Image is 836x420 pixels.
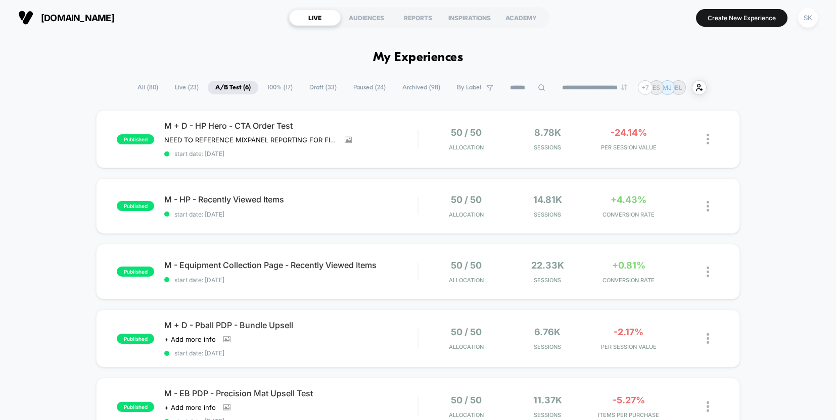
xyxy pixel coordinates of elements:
[449,211,484,218] span: Allocation
[130,81,166,94] span: All ( 80 )
[117,402,154,412] span: published
[449,411,484,418] span: Allocation
[444,10,495,26] div: INSPIRATIONS
[614,327,643,337] span: -2.17%
[164,388,417,398] span: M - EB PDP - Precision Mat Upsell Test
[509,277,585,284] span: Sessions
[451,194,482,205] span: 50 / 50
[509,211,585,218] span: Sessions
[457,84,481,91] span: By Label
[663,84,672,91] p: MJ
[509,411,585,418] span: Sessions
[167,81,206,94] span: Live ( 23 )
[509,144,585,151] span: Sessions
[164,260,417,270] span: M - Equipment Collection Page - Recently Viewed Items
[341,10,392,26] div: AUDIENCES
[449,277,484,284] span: Allocation
[534,127,561,138] span: 8.78k
[795,8,821,28] button: SK
[260,81,300,94] span: 100% ( 17 )
[164,136,337,144] span: NEED TO REFERENCE MIXPANEL REPORTING FOR FINAL ANALYSIS
[164,211,417,218] span: start date: [DATE]
[208,81,258,94] span: A/B Test ( 6 )
[533,395,562,405] span: 11.37k
[531,260,564,271] span: 22.33k
[638,80,653,95] div: + 7
[449,343,484,350] span: Allocation
[590,411,666,418] span: ITEMS PER PURCHASE
[707,267,709,277] img: close
[509,343,585,350] span: Sessions
[590,144,666,151] span: PER SESSION VALUE
[798,8,818,28] div: SK
[707,401,709,412] img: close
[164,320,417,330] span: M + D - Pball PDP - Bundle Upsell
[164,335,216,343] span: + Add more info
[590,343,666,350] span: PER SESSION VALUE
[533,194,562,205] span: 14.81k
[612,260,645,271] span: +0.81%
[611,194,646,205] span: +4.43%
[707,201,709,212] img: close
[164,403,216,411] span: + Add more info
[373,50,463,65] h1: My Experiences
[117,201,154,211] span: published
[449,144,484,151] span: Allocation
[611,127,647,138] span: -24.14%
[41,13,114,23] span: [DOMAIN_NAME]
[451,395,482,405] span: 50 / 50
[302,81,344,94] span: Draft ( 33 )
[18,10,33,25] img: Visually logo
[392,10,444,26] div: REPORTS
[590,211,666,218] span: CONVERSION RATE
[495,10,547,26] div: ACADEMY
[164,194,417,204] span: M - HP - Recently Viewed Items
[451,327,482,337] span: 50 / 50
[164,276,417,284] span: start date: [DATE]
[621,84,627,90] img: end
[707,134,709,144] img: close
[395,81,448,94] span: Archived ( 98 )
[653,84,660,91] p: ES
[164,121,417,131] span: M + D - HP Hero - CTA Order Test
[534,327,561,337] span: 6.76k
[117,134,154,144] span: published
[590,277,666,284] span: CONVERSION RATE
[707,333,709,344] img: close
[15,10,117,26] button: [DOMAIN_NAME]
[451,127,482,138] span: 50 / 50
[164,150,417,157] span: start date: [DATE]
[346,81,393,94] span: Paused ( 24 )
[613,395,645,405] span: -5.27%
[117,267,154,277] span: published
[164,349,417,357] span: start date: [DATE]
[675,84,682,91] p: BL
[451,260,482,271] span: 50 / 50
[696,9,787,27] button: Create New Experience
[289,10,341,26] div: LIVE
[117,334,154,344] span: published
